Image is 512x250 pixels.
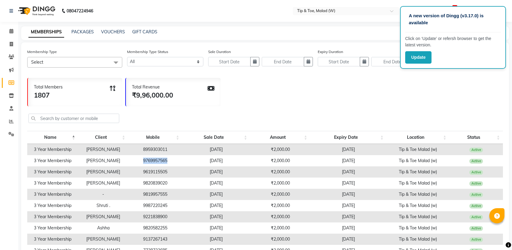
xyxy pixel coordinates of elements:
[27,211,78,222] td: 3 Year Membership
[28,27,64,38] a: MEMBERSHIPS
[28,114,119,123] input: Search by customer or mobile
[78,131,128,144] th: Client: activate to sort column ascending
[250,178,310,189] td: ₹2,000.00
[182,211,250,222] td: [DATE]
[208,57,251,66] input: Start Date
[78,189,128,200] td: -
[469,170,483,175] span: Active
[452,5,457,9] span: 25
[15,2,57,19] img: logo
[371,57,414,66] input: End Date
[128,166,182,178] td: 9619115505
[78,166,128,178] td: [PERSON_NAME]
[310,178,386,189] td: [DATE]
[387,211,449,222] td: Tip & Toe Malad (w)
[469,192,483,197] span: Active
[182,131,250,144] th: Sale Date: activate to sort column ascending
[449,131,503,144] th: Status: activate to sort column ascending
[387,178,449,189] td: Tip & Toe Malad (w)
[128,200,182,211] td: 9987220245
[182,144,250,155] td: [DATE]
[469,215,483,220] span: Active
[469,204,483,208] span: Active
[250,234,310,245] td: ₹2,000.00
[310,189,386,200] td: [DATE]
[387,200,449,211] td: Tip & Toe Malad (w)
[128,131,182,144] th: Mobile: activate to sort column ascending
[78,144,128,155] td: [PERSON_NAME]
[128,178,182,189] td: 9820839020
[405,51,432,64] button: Update
[27,200,78,211] td: 3 Year Membership
[182,200,250,211] td: [DATE]
[182,189,250,200] td: [DATE]
[27,222,78,234] td: 3 Year Membership
[71,29,94,35] a: PACKAGES
[310,166,386,178] td: [DATE]
[132,84,173,90] div: Total Revenue
[310,155,386,166] td: [DATE]
[208,49,231,55] label: Sale Duration
[182,234,250,245] td: [DATE]
[318,57,360,66] input: Start Date
[310,222,386,234] td: [DATE]
[27,166,78,178] td: 3 Year Membership
[31,59,43,65] span: Select
[78,155,128,166] td: [PERSON_NAME]
[310,234,386,245] td: [DATE]
[387,222,449,234] td: Tip & Toe Malad (w)
[67,2,93,19] b: 08047224946
[469,148,483,152] span: Active
[132,29,157,35] a: GIFT CARDS
[128,222,182,234] td: 9820582255
[387,166,449,178] td: Tip & Toe Malad (w)
[27,234,78,245] td: 3 Year Membership
[310,200,386,211] td: [DATE]
[27,144,78,155] td: 3 Year Membership
[34,90,63,100] div: 1807
[387,131,449,144] th: Location: activate to sort column ascending
[250,155,310,166] td: ₹2,000.00
[78,234,128,245] td: [PERSON_NAME]
[27,178,78,189] td: 3 Year Membership
[250,166,310,178] td: ₹2,000.00
[387,189,449,200] td: Tip & Toe Malad (w)
[250,144,310,155] td: ₹2,000.00
[250,131,310,144] th: Amount: activate to sort column ascending
[469,181,483,186] span: Active
[34,84,63,90] div: Total Members
[27,155,78,166] td: 3 Year Membership
[128,234,182,245] td: 9137267143
[250,189,310,200] td: ₹2,000.00
[469,237,483,242] span: Active
[469,226,483,231] span: Active
[469,159,483,164] span: Active
[310,211,386,222] td: [DATE]
[27,131,78,144] th: Name: activate to sort column descending
[27,189,78,200] td: 3 Year Membership
[182,222,250,234] td: [DATE]
[387,144,449,155] td: Tip & Toe Malad (w)
[132,90,173,100] div: ₹9,96,000.00
[127,49,168,55] label: Membership Type Status
[78,211,128,222] td: [PERSON_NAME]
[128,155,182,166] td: 9769957565
[310,144,386,155] td: [DATE]
[78,222,128,234] td: Ashha
[387,234,449,245] td: Tip & Toe Malad (w)
[409,12,497,26] p: A new version of Dingg (v3.17.0) is available
[78,200,128,211] td: Shruti .
[250,200,310,211] td: ₹2,000.00
[78,178,128,189] td: [PERSON_NAME]
[250,222,310,234] td: ₹2,000.00
[101,29,125,35] a: VOUCHERS
[128,211,182,222] td: 9221838900
[262,57,304,66] input: End Date
[310,131,386,144] th: Expiry Date: activate to sort column ascending
[250,211,310,222] td: ₹2,000.00
[128,144,182,155] td: 8959303011
[405,35,501,48] p: Click on ‘Update’ or refersh browser to get the latest version.
[182,166,250,178] td: [DATE]
[182,178,250,189] td: [DATE]
[387,155,449,166] td: Tip & Toe Malad (w)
